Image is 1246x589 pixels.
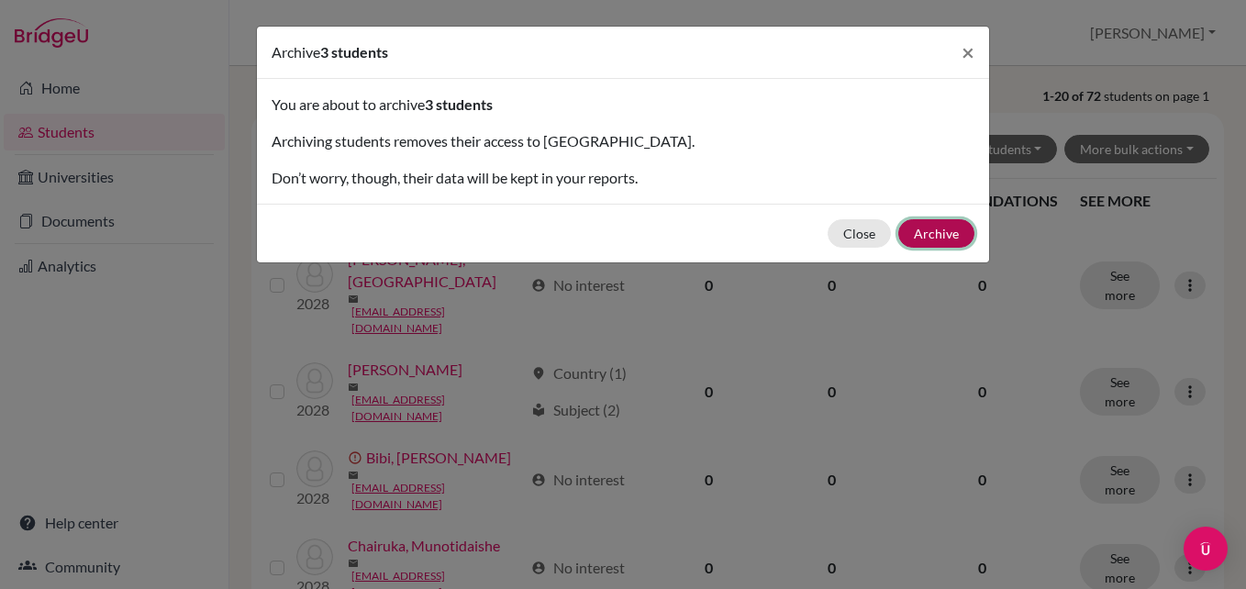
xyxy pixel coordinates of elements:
span: Archive [272,43,320,61]
p: You are about to archive [272,94,974,116]
span: 3 students [425,95,493,113]
p: Don’t worry, though, their data will be kept in your reports. [272,167,974,189]
button: Archive [898,219,974,248]
div: Open Intercom Messenger [1184,527,1228,571]
p: Archiving students removes their access to [GEOGRAPHIC_DATA]. [272,130,974,152]
span: 3 students [320,43,388,61]
button: Close [947,27,989,78]
span: × [962,39,974,65]
button: Close [828,219,891,248]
